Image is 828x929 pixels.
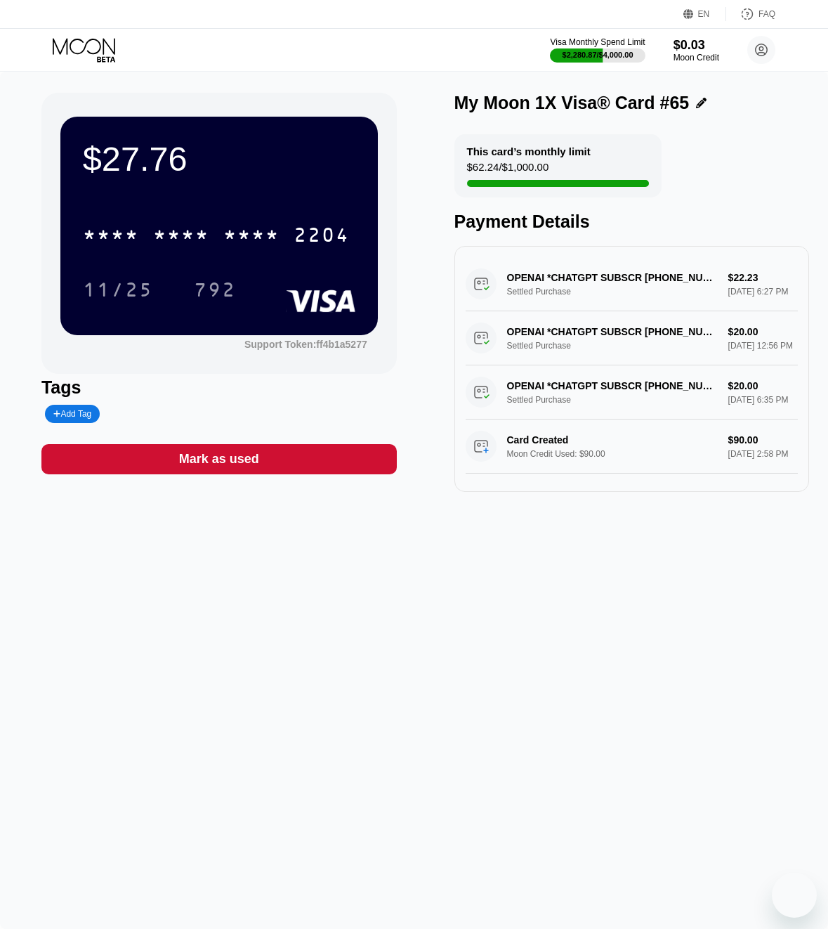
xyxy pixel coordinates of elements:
[83,280,153,303] div: 11/25
[244,339,367,350] div: Support Token: ff4b1a5277
[183,272,247,307] div: 792
[550,37,645,63] div: Visa Monthly Spend Limit$2,280.87/$4,000.00
[550,37,645,47] div: Visa Monthly Spend Limit
[467,145,591,157] div: This card’s monthly limit
[467,161,549,180] div: $62.24 / $1,000.00
[179,451,259,467] div: Mark as used
[194,280,236,303] div: 792
[83,139,355,178] div: $27.76
[673,38,719,63] div: $0.03Moon Credit
[244,339,367,350] div: Support Token:ff4b1a5277
[726,7,775,21] div: FAQ
[454,212,810,232] div: Payment Details
[758,9,775,19] div: FAQ
[41,444,397,474] div: Mark as used
[563,51,633,59] div: $2,280.87 / $4,000.00
[53,409,91,419] div: Add Tag
[683,7,726,21] div: EN
[72,272,164,307] div: 11/25
[294,226,350,248] div: 2204
[772,873,817,918] iframe: Кнопка запуска окна обмена сообщениями
[41,377,397,398] div: Tags
[673,53,719,63] div: Moon Credit
[454,93,690,113] div: My Moon 1X Visa® Card #65
[45,405,100,423] div: Add Tag
[673,38,719,53] div: $0.03
[698,9,710,19] div: EN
